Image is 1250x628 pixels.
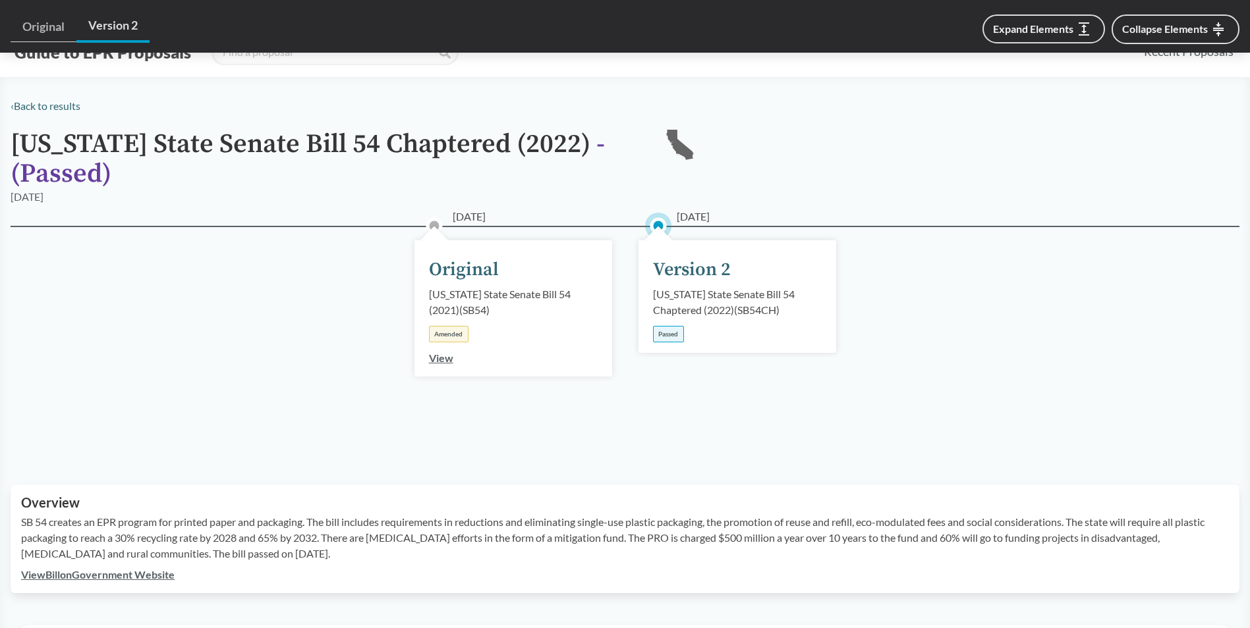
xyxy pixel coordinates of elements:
a: Original [11,12,76,42]
h2: Overview [21,495,1229,510]
a: Version 2 [76,11,150,43]
div: [US_STATE] State Senate Bill 54 Chaptered (2022) ( SB54CH ) [653,286,822,318]
div: [DATE] [11,189,43,205]
button: Collapse Elements [1112,14,1239,44]
a: ‹Back to results [11,99,80,112]
div: Original [429,256,499,284]
span: - ( Passed ) [11,128,605,190]
a: ViewBillonGovernment Website [21,568,175,581]
span: [DATE] [453,209,486,224]
a: View [429,352,453,364]
h1: [US_STATE] State Senate Bill 54 Chaptered (2022) [11,130,643,189]
button: Expand Elements [982,14,1105,43]
div: Passed [653,326,684,342]
div: [US_STATE] State Senate Bill 54 (2021) ( SB54 ) [429,286,598,318]
div: Amended [429,326,469,342]
div: Version 2 [653,256,731,284]
p: SB 54 creates an EPR program for printed paper and packaging. The bill includes requirements in r... [21,514,1229,562]
span: [DATE] [677,209,710,224]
